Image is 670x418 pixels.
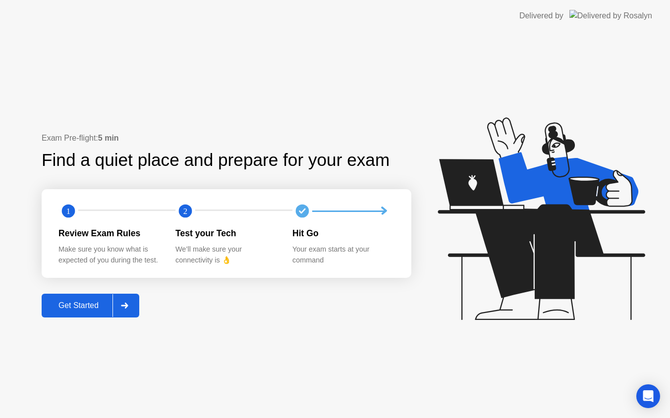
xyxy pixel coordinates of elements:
[66,207,70,216] text: 1
[636,384,660,408] div: Open Intercom Messenger
[175,227,277,240] div: Test your Tech
[42,132,411,144] div: Exam Pre-flight:
[519,10,563,22] div: Delivered by
[292,244,393,265] div: Your exam starts at your command
[45,301,112,310] div: Get Started
[183,207,187,216] text: 2
[58,244,160,265] div: Make sure you know what is expected of you during the test.
[58,227,160,240] div: Review Exam Rules
[569,10,652,21] img: Delivered by Rosalyn
[42,294,139,317] button: Get Started
[42,147,391,173] div: Find a quiet place and prepare for your exam
[175,244,277,265] div: We’ll make sure your connectivity is 👌
[292,227,393,240] div: Hit Go
[98,134,119,142] b: 5 min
